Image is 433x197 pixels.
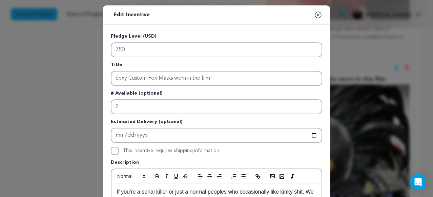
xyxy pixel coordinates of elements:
p: Pledge Level (USD) [111,33,322,42]
label: This incentive requires shipping information [123,148,219,153]
p: Estimated Delivery (optional) [111,118,322,128]
p: Description [111,159,322,169]
p: Title [111,61,322,71]
input: Enter level [111,42,322,57]
p: # Available (optional) [111,90,322,99]
input: Enter number available [111,99,322,114]
h2: Edit Incentive [111,8,152,22]
div: Open Intercom Messenger [410,174,426,190]
input: Enter title [111,71,322,86]
input: Enter Estimated Delivery [111,128,322,143]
